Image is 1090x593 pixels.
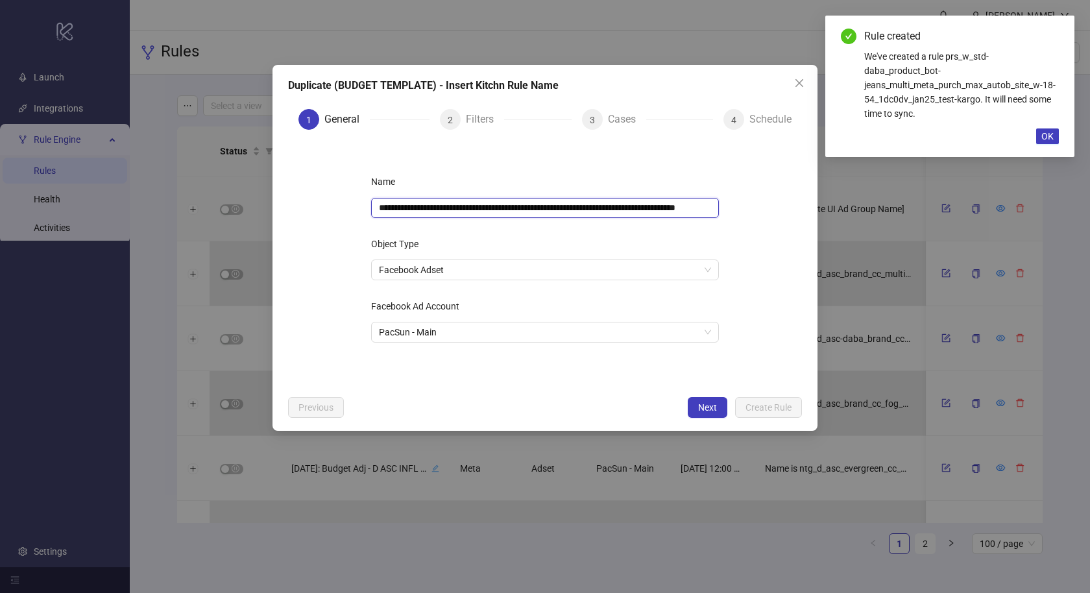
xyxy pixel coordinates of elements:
div: Schedule [749,109,792,130]
span: PacSun - Main [379,322,711,342]
button: Previous [288,397,344,418]
button: OK [1036,128,1059,144]
div: Filters [466,109,504,130]
label: Name [371,171,404,192]
span: OK [1041,131,1054,141]
button: Next [688,397,727,418]
div: General [324,109,370,130]
input: Name [371,198,719,218]
button: Create Rule [735,397,802,418]
div: Rule created [864,29,1059,44]
span: 3 [590,115,595,125]
a: Close [1045,29,1059,43]
label: Object Type [371,234,427,254]
span: 4 [731,115,736,125]
span: close [794,78,805,88]
div: Duplicate (BUDGET TEMPLATE) - Insert Kitchn Rule Name [288,78,802,93]
label: Facebook Ad Account [371,296,468,317]
span: check-circle [841,29,856,44]
span: 1 [306,115,311,125]
span: Next [698,402,717,413]
button: Close [789,73,810,93]
span: Facebook Adset [379,260,711,280]
span: 2 [448,115,453,125]
div: We've created a rule prs_w_std-daba_product_bot-jeans_multi_meta_purch_max_autob_site_w-18-54_1dc... [864,49,1059,121]
div: Cases [608,109,646,130]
